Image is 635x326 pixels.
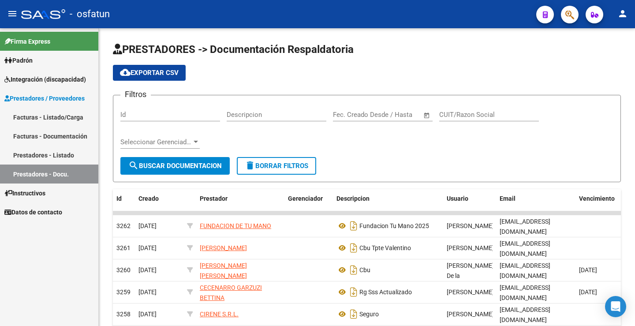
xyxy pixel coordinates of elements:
[116,266,131,274] span: 3260
[370,111,412,119] input: End date
[4,188,45,198] span: Instructivos
[120,67,131,78] mat-icon: cloud_download
[333,189,443,218] datatable-header-cell: Descripcion
[579,266,597,274] span: [DATE]
[288,195,323,202] span: Gerenciador
[200,244,247,251] span: [PERSON_NAME]
[447,195,468,202] span: Usuario
[447,311,494,318] span: [PERSON_NAME]
[579,289,597,296] span: [DATE]
[120,69,179,77] span: Exportar CSV
[237,157,316,175] button: Borrar Filtros
[120,157,230,175] button: Buscar Documentacion
[447,244,494,251] span: [PERSON_NAME]
[113,189,135,218] datatable-header-cell: Id
[447,222,494,229] span: [PERSON_NAME]
[7,8,18,19] mat-icon: menu
[138,289,157,296] span: [DATE]
[359,266,370,274] span: Cbu
[138,266,157,274] span: [DATE]
[138,244,157,251] span: [DATE]
[500,262,550,279] span: [EMAIL_ADDRESS][DOMAIN_NAME]
[447,289,494,296] span: [PERSON_NAME]
[113,43,354,56] span: PRESTADORES -> Documentación Respaldatoria
[70,4,110,24] span: - osfatun
[348,307,359,321] i: Descargar documento
[422,110,432,120] button: Open calendar
[245,160,255,171] mat-icon: delete
[359,244,411,251] span: Cbu Tpte Valentino
[4,94,85,103] span: Prestadores / Proveedores
[4,75,86,84] span: Integración (discapacidad)
[128,160,139,171] mat-icon: search
[128,162,222,170] span: Buscar Documentacion
[348,285,359,299] i: Descargar documento
[138,195,159,202] span: Creado
[348,241,359,255] i: Descargar documento
[348,263,359,277] i: Descargar documento
[617,8,628,19] mat-icon: person
[348,219,359,233] i: Descargar documento
[496,189,575,218] datatable-header-cell: Email
[500,306,550,323] span: [EMAIL_ADDRESS][DOMAIN_NAME]
[500,218,550,235] span: [EMAIL_ADDRESS][DOMAIN_NAME]
[605,296,626,317] div: Open Intercom Messenger
[116,222,131,229] span: 3262
[200,262,247,279] span: [PERSON_NAME] [PERSON_NAME]
[500,195,515,202] span: Email
[200,311,239,318] span: CIRENE S.R.L.
[120,88,151,101] h3: Filtros
[443,189,496,218] datatable-header-cell: Usuario
[196,189,284,218] datatable-header-cell: Prestador
[135,189,183,218] datatable-header-cell: Creado
[500,284,550,301] span: [EMAIL_ADDRESS][DOMAIN_NAME]
[116,289,131,296] span: 3259
[284,189,333,218] datatable-header-cell: Gerenciador
[116,311,131,318] span: 3258
[200,284,262,301] span: CECENARRO GARZUZI BETTINA
[359,222,429,229] span: Fundacion Tu Mano 2025
[200,195,228,202] span: Prestador
[4,37,50,46] span: Firma Express
[138,311,157,318] span: [DATE]
[120,138,192,146] span: Seleccionar Gerenciador
[333,111,362,119] input: Start date
[200,222,271,229] span: FUNDACION DE TU MANO
[138,222,157,229] span: [DATE]
[4,207,62,217] span: Datos de contacto
[4,56,33,65] span: Padrón
[500,240,550,257] span: [EMAIL_ADDRESS][DOMAIN_NAME]
[579,195,615,202] span: Vencimiento
[245,162,308,170] span: Borrar Filtros
[359,289,412,296] span: Rg Sss Actualizado
[336,195,370,202] span: Descripcion
[447,262,494,289] span: [PERSON_NAME] De la [PERSON_NAME]
[116,244,131,251] span: 3261
[113,65,186,81] button: Exportar CSV
[116,195,122,202] span: Id
[359,311,379,318] span: Seguro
